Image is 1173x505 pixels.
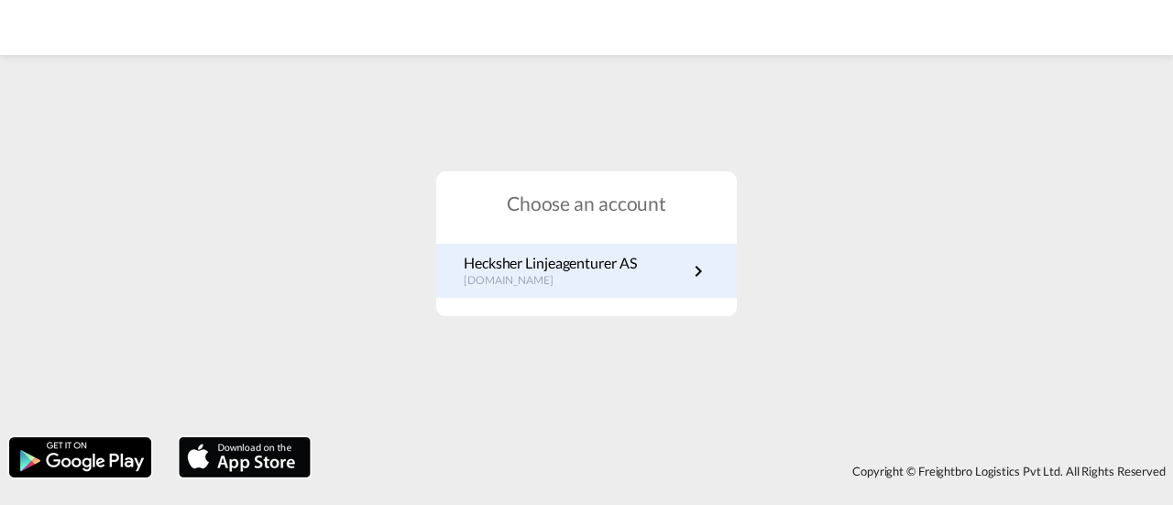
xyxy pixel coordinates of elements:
[7,435,153,479] img: google.png
[436,190,737,216] h1: Choose an account
[320,456,1173,487] div: Copyright © Freightbro Logistics Pvt Ltd. All Rights Reserved
[464,253,709,289] a: Hecksher Linjeagenturer AS[DOMAIN_NAME]
[464,273,636,289] p: [DOMAIN_NAME]
[687,260,709,282] md-icon: icon-chevron-right
[177,435,312,479] img: apple.png
[464,253,636,273] p: Hecksher Linjeagenturer AS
